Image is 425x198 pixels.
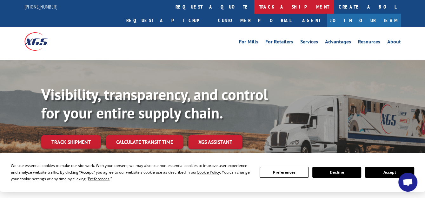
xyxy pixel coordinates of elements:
[188,135,242,149] a: XGS ASSISTANT
[365,167,414,178] button: Accept
[300,39,318,46] a: Services
[398,173,417,192] div: Open chat
[265,39,293,46] a: For Retailers
[41,85,268,123] b: Visibility, transparency, and control for your entire supply chain.
[387,39,401,46] a: About
[88,176,110,182] span: Preferences
[106,135,183,149] a: Calculate transit time
[312,167,361,178] button: Decline
[24,3,57,10] a: [PHONE_NUMBER]
[239,39,258,46] a: For Mills
[11,162,252,182] div: We use essential cookies to make our site work. With your consent, we may also use non-essential ...
[197,169,220,175] span: Cookie Policy
[325,39,351,46] a: Advantages
[327,14,401,27] a: Join Our Team
[260,167,309,178] button: Preferences
[213,14,296,27] a: Customer Portal
[41,135,101,149] a: Track shipment
[122,14,213,27] a: Request a pickup
[296,14,327,27] a: Agent
[358,39,380,46] a: Resources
